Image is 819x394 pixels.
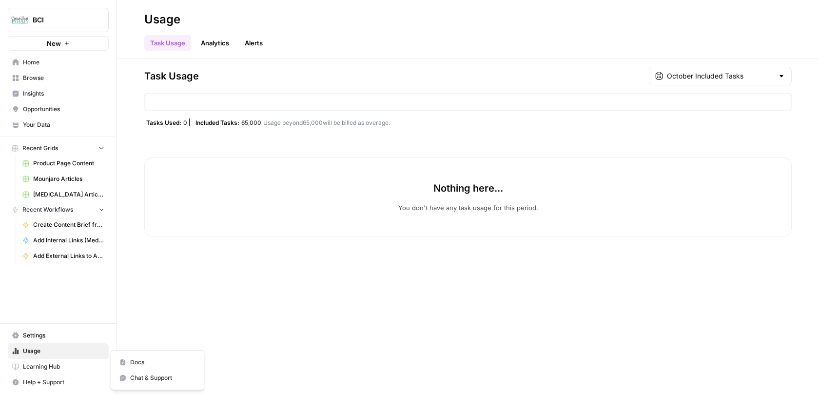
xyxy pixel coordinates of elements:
span: Help + Support [23,378,104,387]
a: Home [8,55,109,70]
span: Add External Links to Article [33,252,104,260]
a: Learning Hub [8,359,109,374]
span: [MEDICAL_DATA] Articles [33,190,104,199]
span: Settings [23,331,104,340]
button: Recent Workflows [8,202,109,217]
span: 65,000 [241,118,261,126]
div: Usage [144,12,180,27]
button: New [8,36,109,51]
a: Docs [115,355,200,370]
button: Help + Support [8,374,109,390]
span: Tasks Used: [146,118,181,126]
a: Usage [8,343,109,359]
a: Browse [8,70,109,86]
a: Settings [8,328,109,343]
a: Create Content Brief from Keyword - Mounjaro [18,217,109,233]
span: 0 [183,118,187,126]
div: Help + Support [111,350,204,390]
span: Recent Workflows [22,205,73,214]
a: Task Usage [144,35,191,51]
span: Chat & Support [130,374,195,382]
span: Included Tasks: [195,118,239,126]
a: Your Data [8,117,109,133]
button: Workspace: BCI [8,8,109,32]
img: BCI Logo [11,11,29,29]
span: BCI [33,15,92,25]
span: Create Content Brief from Keyword - Mounjaro [33,220,104,229]
button: Recent Grids [8,141,109,156]
span: Your Data [23,120,104,129]
span: Opportunities [23,105,104,114]
span: Product Page Content [33,159,104,168]
span: Browse [23,74,104,82]
a: [MEDICAL_DATA] Articles [18,187,109,202]
p: Nothing here... [433,181,503,195]
a: Add Internal Links (Medications) [18,233,109,248]
span: Usage [23,347,104,355]
a: Analytics [195,35,235,51]
span: Insights [23,89,104,98]
a: Insights [8,86,109,101]
a: Mounjaro Articles [18,171,109,187]
p: You don't have any task usage for this period. [398,203,538,213]
span: Docs [130,358,195,367]
button: Chat & Support [115,370,200,386]
span: Learning Hub [23,362,104,371]
span: Mounjaro Articles [33,175,104,183]
span: Add Internal Links (Medications) [33,236,104,245]
input: October Included Tasks [667,71,774,81]
span: New [47,39,61,48]
a: Opportunities [8,101,109,117]
span: Recent Grids [22,144,58,153]
a: Alerts [239,35,269,51]
span: Usage beyond 65,000 will be billed as overage. [263,118,390,126]
span: Task Usage [144,69,199,83]
a: Add External Links to Article [18,248,109,264]
a: Product Page Content [18,156,109,171]
span: Home [23,58,104,67]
